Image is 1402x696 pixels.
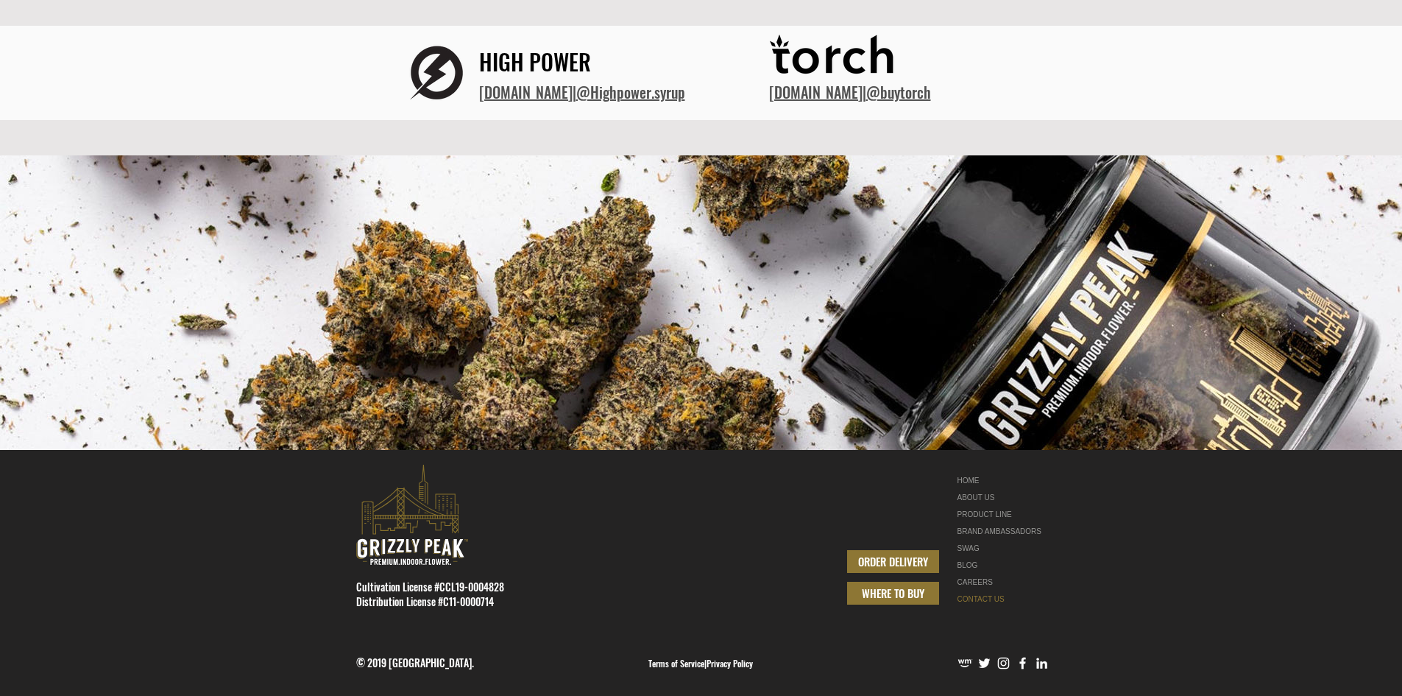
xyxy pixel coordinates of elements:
img: Torch_Logo_BLACK.png [769,30,902,85]
a: HOME [957,472,1050,489]
a: WHERE TO BUY [847,582,939,605]
span: | [479,81,685,103]
a: Terms of Service [648,657,704,669]
a: ​[DOMAIN_NAME] [479,81,573,103]
span: | [648,657,753,669]
a: ABOUT US [957,489,1050,506]
a: [DOMAIN_NAME] [769,81,863,103]
span: | [769,81,931,103]
ul: Social Bar [957,655,1049,671]
div: BRAND AMBASSADORS [957,523,1050,540]
a: BLOG [957,557,1050,574]
img: Facebook [1015,655,1030,671]
a: Privacy Policy [707,657,753,669]
img: weedmaps [957,655,973,671]
span: WHERE TO BUY [862,586,924,601]
img: Twitter [977,655,992,671]
img: logo hp.png [394,30,479,116]
span: HIGH POWER [479,45,591,78]
svg: premium-indoor-cannabis [356,465,468,565]
img: LinkedIn [1034,655,1049,671]
img: Instagram [996,655,1011,671]
a: @buytorch [866,81,931,103]
a: PRODUCT LINE [957,506,1050,523]
a: ORDER DELIVERY [847,550,939,573]
a: CONTACT US [957,591,1050,608]
a: CAREERS [957,574,1050,591]
a: @Highpower.syrup [576,81,685,103]
nav: Site [957,472,1050,608]
span: Cultivation License #CCL19-0004828 Distribution License #C11-0000714 [356,579,504,609]
a: SWAG [957,540,1050,557]
span: ORDER DELIVERY [858,554,928,569]
span: © 2019 [GEOGRAPHIC_DATA]. [356,655,474,670]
